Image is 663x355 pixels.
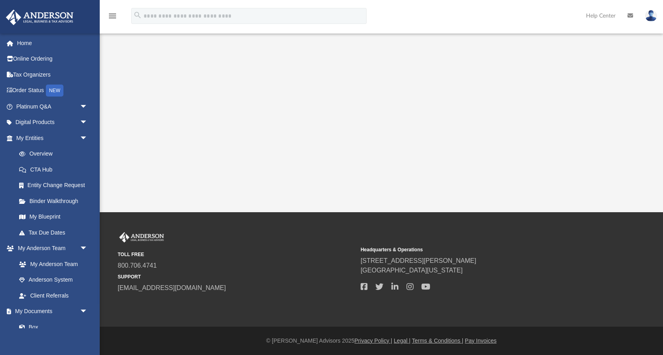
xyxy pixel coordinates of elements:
a: Overview [11,146,100,162]
img: Anderson Advisors Platinum Portal [118,232,166,243]
a: Entity Change Request [11,177,100,193]
a: [EMAIL_ADDRESS][DOMAIN_NAME] [118,284,226,291]
a: CTA Hub [11,162,100,177]
img: User Pic [645,10,657,22]
div: © [PERSON_NAME] Advisors 2025 [100,337,663,345]
span: arrow_drop_down [80,99,96,115]
a: 800.706.4741 [118,262,157,269]
a: Pay Invoices [465,337,496,344]
a: Privacy Policy | [355,337,393,344]
i: search [133,11,142,20]
small: Headquarters & Operations [361,246,598,253]
a: [STREET_ADDRESS][PERSON_NAME] [361,257,476,264]
a: Client Referrals [11,288,96,304]
a: My Anderson Team [11,256,92,272]
a: Legal | [394,337,410,344]
a: Binder Walkthrough [11,193,100,209]
i: menu [108,11,117,21]
a: My Blueprint [11,209,96,225]
a: Terms & Conditions | [412,337,464,344]
a: Anderson System [11,272,96,288]
a: Box [11,319,92,335]
a: Tax Organizers [6,67,100,83]
small: SUPPORT [118,273,355,280]
a: menu [108,15,117,21]
a: [GEOGRAPHIC_DATA][US_STATE] [361,267,463,274]
a: My Anderson Teamarrow_drop_down [6,241,96,256]
a: Digital Productsarrow_drop_down [6,114,100,130]
a: Home [6,35,100,51]
a: Online Ordering [6,51,100,67]
a: Order StatusNEW [6,83,100,99]
a: My Documentsarrow_drop_down [6,304,96,319]
span: arrow_drop_down [80,130,96,146]
span: arrow_drop_down [80,241,96,257]
small: TOLL FREE [118,251,355,258]
a: My Entitiesarrow_drop_down [6,130,100,146]
a: Platinum Q&Aarrow_drop_down [6,99,100,114]
div: NEW [46,85,63,97]
a: Tax Due Dates [11,225,100,241]
img: Anderson Advisors Platinum Portal [4,10,76,25]
span: arrow_drop_down [80,114,96,131]
span: arrow_drop_down [80,304,96,320]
